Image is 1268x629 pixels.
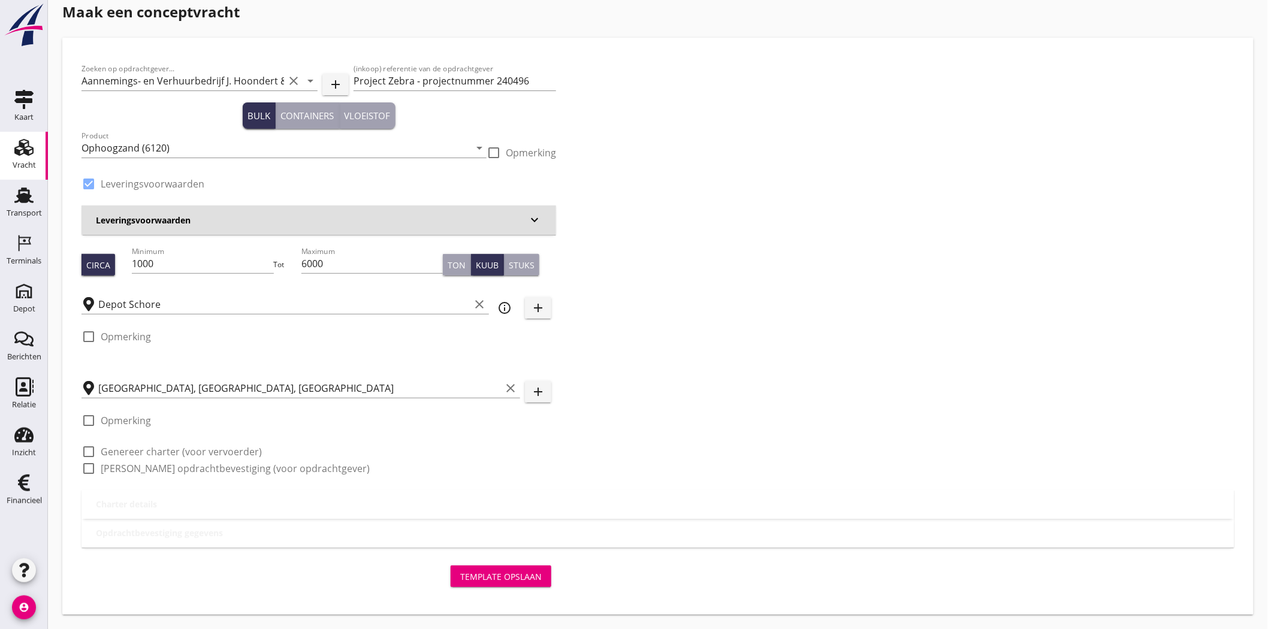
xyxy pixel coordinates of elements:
[328,77,343,92] i: add
[503,381,518,395] i: clear
[531,301,545,315] i: add
[62,1,1254,23] h1: Maak een conceptvracht
[101,446,262,458] label: Genereer charter (voor vervoerder)
[443,254,471,276] button: Ton
[274,259,301,270] div: Tot
[506,147,556,159] label: Opmerking
[96,214,527,226] h3: Leveringsvoorwaarden
[247,109,270,123] div: Bulk
[98,379,501,398] input: Losplaats
[13,305,35,313] div: Depot
[7,353,41,361] div: Berichten
[280,109,334,123] div: Containers
[286,74,301,88] i: clear
[460,570,542,583] div: Template opslaan
[12,595,36,619] i: account_circle
[7,497,42,504] div: Financieel
[13,161,36,169] div: Vracht
[301,254,443,273] input: Maximum
[303,74,318,88] i: arrow_drop_down
[472,141,487,155] i: arrow_drop_down
[531,385,545,399] i: add
[12,401,36,409] div: Relatie
[101,415,151,427] label: Opmerking
[101,178,204,190] label: Leveringsvoorwaarden
[7,209,42,217] div: Transport
[472,297,487,312] i: clear
[2,3,46,47] img: logo-small.a267ee39.svg
[81,138,470,158] input: Product
[471,254,504,276] button: Kuub
[345,109,391,123] div: Vloeistof
[132,254,273,273] input: Minimum
[81,254,115,276] button: Circa
[12,449,36,456] div: Inzicht
[98,295,470,314] input: Laadplaats
[497,301,512,315] i: info_outline
[7,257,41,265] div: Terminals
[340,102,396,129] button: Vloeistof
[527,213,542,227] i: keyboard_arrow_down
[101,462,370,474] label: [PERSON_NAME] opdrachtbevestiging (voor opdrachtgever)
[354,71,556,90] input: (inkoop) referentie van de opdrachtgever
[448,259,466,271] div: Ton
[451,566,551,587] button: Template opslaan
[14,113,34,121] div: Kaart
[476,259,499,271] div: Kuub
[276,102,340,129] button: Containers
[86,259,110,271] div: Circa
[504,254,539,276] button: Stuks
[81,71,284,90] input: Zoeken op opdrachtgever...
[509,259,535,271] div: Stuks
[101,331,151,343] label: Opmerking
[243,102,276,129] button: Bulk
